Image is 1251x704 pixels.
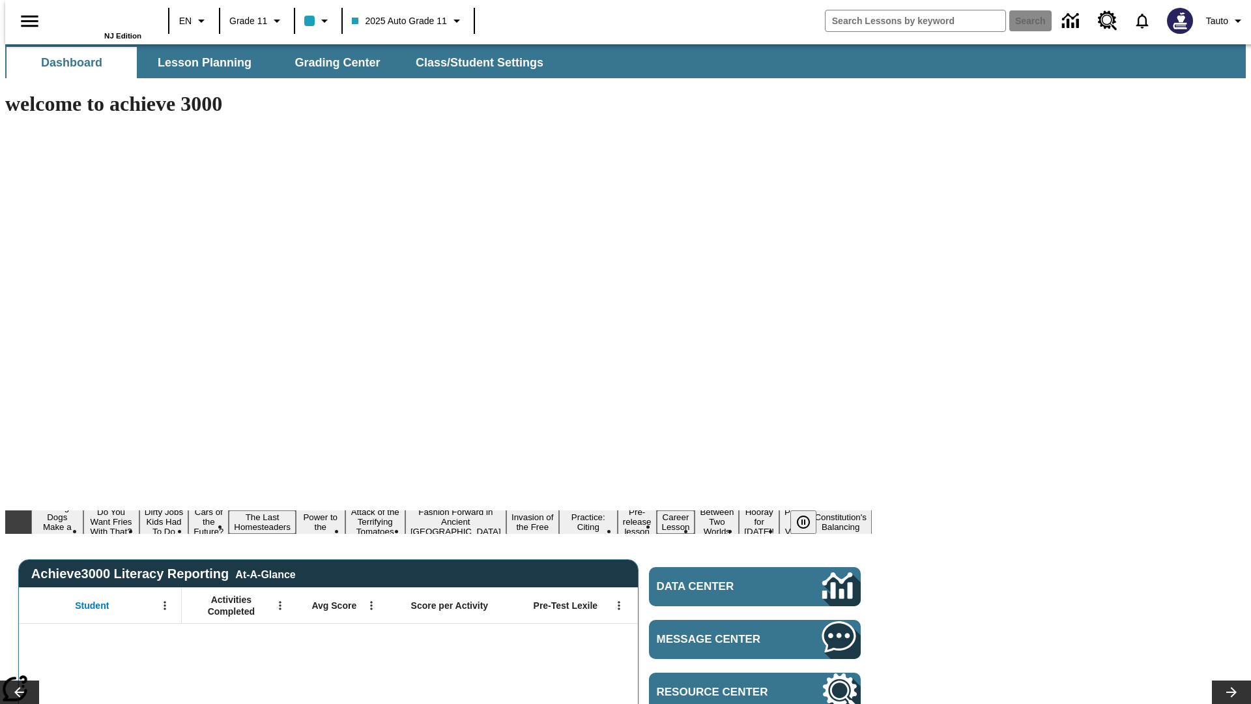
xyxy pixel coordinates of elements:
[1125,4,1159,38] a: Notifications
[57,5,141,40] div: Home
[649,567,861,606] a: Data Center
[416,55,543,70] span: Class/Student Settings
[1159,4,1201,38] button: Select a new avatar
[179,14,192,28] span: EN
[657,580,779,593] span: Data Center
[1167,8,1193,34] img: Avatar
[1054,3,1090,39] a: Data Center
[229,510,296,534] button: Slide 5 The Last Homesteaders
[559,501,618,544] button: Slide 10 Mixed Practice: Citing Evidence
[347,9,469,33] button: Class: 2025 Auto Grade 11, Select your class
[411,600,489,611] span: Score per Activity
[5,47,555,78] div: SubNavbar
[618,505,657,538] button: Slide 11 Pre-release lesson
[790,510,816,534] button: Pause
[104,32,141,40] span: NJ Edition
[649,620,861,659] a: Message Center
[139,505,189,538] button: Slide 3 Dirty Jobs Kids Had To Do
[139,47,270,78] button: Lesson Planning
[235,566,295,581] div: At-A-Glance
[534,600,598,611] span: Pre-Test Lexile
[1090,3,1125,38] a: Resource Center, Will open in new tab
[809,501,872,544] button: Slide 16 The Constitution's Balancing Act
[1206,14,1228,28] span: Tauto
[779,505,809,538] button: Slide 15 Point of View
[229,14,267,28] span: Grade 11
[155,596,175,615] button: Open Menu
[224,9,290,33] button: Grade: Grade 11, Select a grade
[739,505,779,538] button: Slide 14 Hooray for Constitution Day!
[188,505,229,538] button: Slide 4 Cars of the Future?
[75,600,109,611] span: Student
[10,2,49,40] button: Open side menu
[296,501,345,544] button: Slide 6 Solar Power to the People
[272,47,403,78] button: Grading Center
[188,594,274,617] span: Activities Completed
[657,510,695,534] button: Slide 12 Career Lesson
[1212,681,1251,704] button: Lesson carousel, Next
[657,633,783,646] span: Message Center
[1201,9,1251,33] button: Profile/Settings
[352,14,446,28] span: 2025 Auto Grade 11
[295,55,380,70] span: Grading Center
[5,44,1246,78] div: SubNavbar
[657,686,783,699] span: Resource Center
[7,47,137,78] button: Dashboard
[158,55,252,70] span: Lesson Planning
[57,6,141,32] a: Home
[790,510,829,534] div: Pause
[31,566,296,581] span: Achieve3000 Literacy Reporting
[345,505,405,538] button: Slide 7 Attack of the Terrifying Tomatoes
[173,9,215,33] button: Language: EN, Select a language
[826,10,1005,31] input: search field
[5,92,872,116] h1: welcome to achieve 3000
[695,505,739,538] button: Slide 13 Between Two Worlds
[311,600,356,611] span: Avg Score
[362,596,381,615] button: Open Menu
[31,501,83,544] button: Slide 1 Diving Dogs Make a Splash
[41,55,102,70] span: Dashboard
[405,505,506,538] button: Slide 8 Fashion Forward in Ancient Rome
[506,501,559,544] button: Slide 9 The Invasion of the Free CD
[83,505,139,538] button: Slide 2 Do You Want Fries With That?
[609,596,629,615] button: Open Menu
[405,47,554,78] button: Class/Student Settings
[299,9,338,33] button: Class color is light blue. Change class color
[270,596,290,615] button: Open Menu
